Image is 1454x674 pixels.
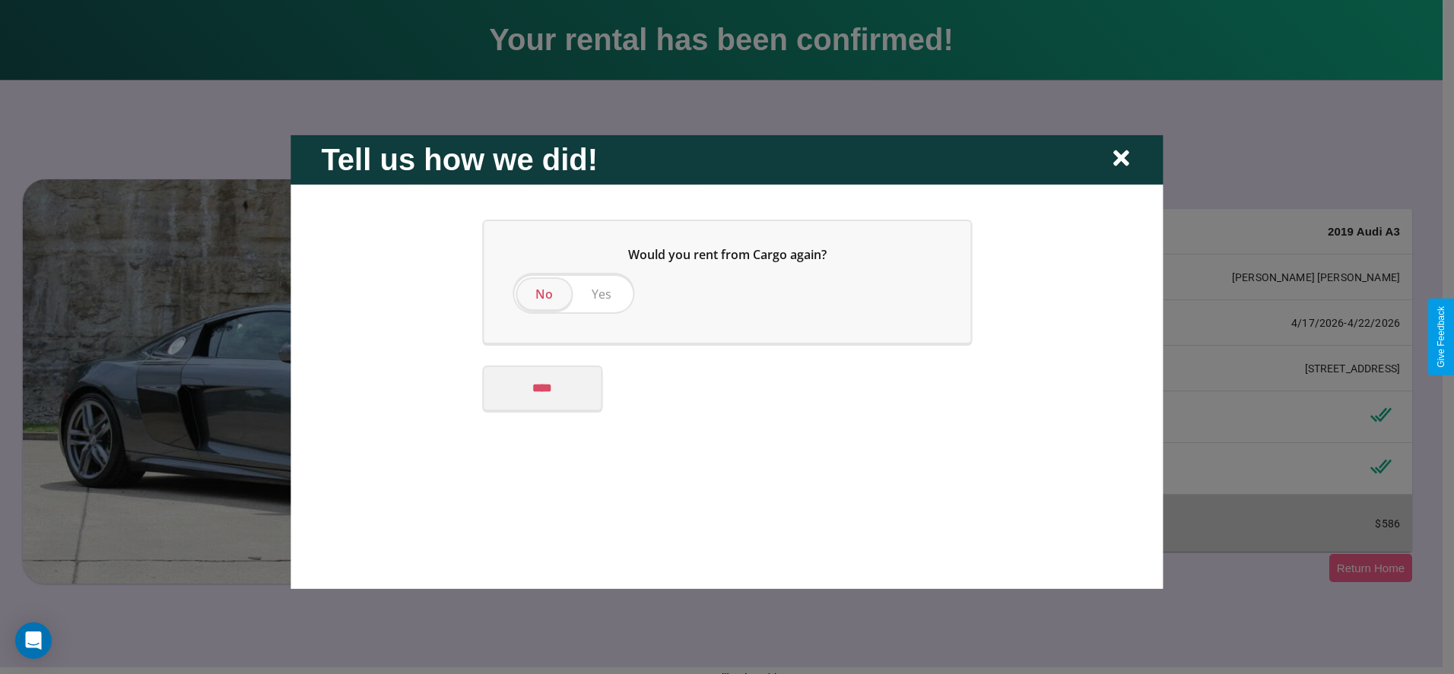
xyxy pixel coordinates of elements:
[535,285,553,302] span: No
[321,142,598,176] h2: Tell us how we did!
[592,285,611,302] span: Yes
[1436,306,1446,368] div: Give Feedback
[15,622,52,659] div: Open Intercom Messenger
[628,245,827,262] span: Would you rent from Cargo again?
